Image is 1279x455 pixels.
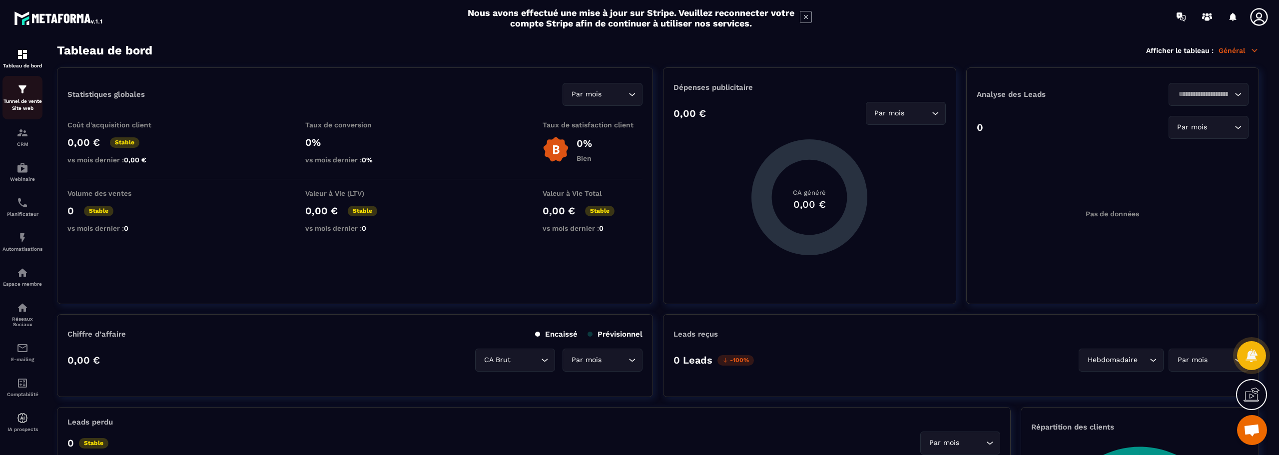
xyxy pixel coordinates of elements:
a: automationsautomationsWebinaire [2,154,42,189]
img: formation [16,83,28,95]
div: Search for option [1169,116,1249,139]
p: 0,00 € [673,107,706,119]
a: automationsautomationsEspace membre [2,259,42,294]
div: Ouvrir le chat [1237,415,1267,445]
span: 0 [599,224,604,232]
p: E-mailing [2,357,42,362]
p: Stable [110,137,139,148]
p: CRM [2,141,42,147]
span: Hebdomadaire [1085,355,1140,366]
span: Par mois [1175,355,1210,366]
p: Automatisations [2,246,42,252]
a: emailemailE-mailing [2,335,42,370]
p: Général [1219,46,1259,55]
p: vs mois dernier : [305,156,405,164]
p: Analyse des Leads [977,90,1113,99]
img: automations [16,412,28,424]
span: 0,00 € [124,156,146,164]
p: Statistiques globales [67,90,145,99]
img: formation [16,48,28,60]
p: Leads reçus [673,330,718,339]
p: 0 [67,205,74,217]
span: CA Brut [482,355,513,366]
p: Taux de conversion [305,121,405,129]
p: Espace membre [2,281,42,287]
p: Leads perdu [67,418,113,427]
img: automations [16,162,28,174]
a: social-networksocial-networkRéseaux Sociaux [2,294,42,335]
p: Taux de satisfaction client [543,121,642,129]
p: 0,00 € [305,205,338,217]
input: Search for option [1210,122,1232,133]
div: Search for option [563,83,642,106]
img: scheduler [16,197,28,209]
p: Stable [585,206,615,216]
p: Bien [577,154,592,162]
a: formationformationCRM [2,119,42,154]
p: Comptabilité [2,392,42,397]
div: Search for option [920,432,1000,455]
p: Réseaux Sociaux [2,316,42,327]
p: vs mois dernier : [543,224,642,232]
input: Search for option [604,355,626,366]
img: logo [14,9,104,27]
span: Par mois [569,355,604,366]
p: vs mois dernier : [67,224,167,232]
input: Search for option [1210,355,1232,366]
p: 0 Leads [673,354,712,366]
p: Stable [84,206,113,216]
p: Répartition des clients [1031,423,1249,432]
div: Search for option [1169,349,1249,372]
p: 0,00 € [543,205,575,217]
a: formationformationTableau de bord [2,41,42,76]
p: Dépenses publicitaire [673,83,945,92]
h3: Tableau de bord [57,43,152,57]
p: 0% [305,136,405,148]
p: 0,00 € [67,354,100,366]
p: vs mois dernier : [305,224,405,232]
a: schedulerschedulerPlanificateur [2,189,42,224]
div: Search for option [866,102,946,125]
img: automations [16,232,28,244]
p: IA prospects [2,427,42,432]
img: social-network [16,302,28,314]
p: Tableau de bord [2,63,42,68]
h2: Nous avons effectué une mise à jour sur Stripe. Veuillez reconnecter votre compte Stripe afin de ... [467,7,795,28]
p: Afficher le tableau : [1146,46,1214,54]
p: Valeur à Vie (LTV) [305,189,405,197]
p: 0 [977,121,983,133]
p: 0,00 € [67,136,100,148]
div: Search for option [563,349,642,372]
input: Search for option [961,438,984,449]
p: Pas de données [1086,210,1139,218]
input: Search for option [1175,89,1232,100]
p: Encaissé [535,330,578,339]
p: Tunnel de vente Site web [2,98,42,112]
span: 0 [362,224,366,232]
p: Coût d'acquisition client [67,121,167,129]
p: 0 [67,437,74,449]
img: email [16,342,28,354]
span: 0 [124,224,128,232]
a: automationsautomationsAutomatisations [2,224,42,259]
span: Par mois [927,438,961,449]
div: Search for option [1169,83,1249,106]
div: Search for option [475,349,555,372]
span: Par mois [872,108,907,119]
p: 0% [577,137,592,149]
p: Prévisionnel [588,330,642,339]
p: Chiffre d’affaire [67,330,126,339]
input: Search for option [1140,355,1147,366]
p: Stable [348,206,377,216]
input: Search for option [513,355,539,366]
p: Stable [79,438,108,449]
input: Search for option [907,108,929,119]
p: Planificateur [2,211,42,217]
p: Volume des ventes [67,189,167,197]
img: accountant [16,377,28,389]
p: Webinaire [2,176,42,182]
img: formation [16,127,28,139]
p: -100% [717,355,754,366]
a: accountantaccountantComptabilité [2,370,42,405]
p: vs mois dernier : [67,156,167,164]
